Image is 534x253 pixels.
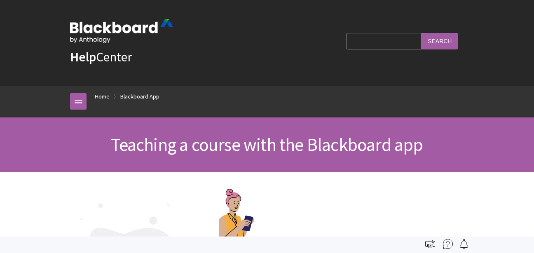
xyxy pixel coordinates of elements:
[111,133,423,156] span: Teaching a course with the Blackboard app
[459,239,469,249] img: Follow this page
[70,49,96,65] strong: Help
[120,91,159,102] a: Blackboard App
[443,239,453,249] img: More help
[70,49,132,65] a: HelpCenter
[70,19,173,43] img: Blackboard by Anthology
[95,91,110,102] a: Home
[421,33,458,49] input: Search
[425,239,435,249] img: Print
